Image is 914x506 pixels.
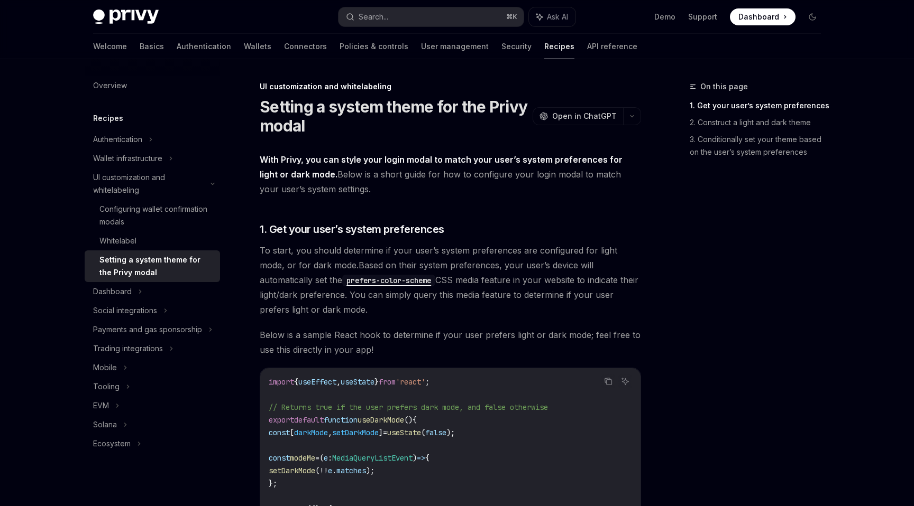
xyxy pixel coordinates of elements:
span: false [425,428,446,437]
a: Configuring wallet confirmation modals [85,200,220,231]
span: function [324,415,358,425]
span: Open in ChatGPT [552,111,617,121]
button: Search...⌘K [339,7,524,26]
a: User management [421,34,489,59]
div: Mobile [93,361,117,374]
a: Basics [140,34,164,59]
span: useState [387,428,421,437]
div: Solana [93,418,117,431]
span: , [336,377,341,387]
a: 3. Conditionally set your theme based on the user’s system preferences [690,131,829,161]
button: Ask AI [529,7,575,26]
span: ] [379,428,383,437]
a: 2. Construct a light and dark theme [690,114,829,131]
span: // Returns true if the user prefers dark mode, and false otherwise [269,402,548,412]
a: Wallets [244,34,271,59]
h1: Setting a system theme for the Privy modal [260,97,528,135]
a: Setting a system theme for the Privy modal [85,250,220,282]
span: darkMode [294,428,328,437]
a: Policies & controls [340,34,408,59]
span: => [417,453,425,463]
div: Authentication [93,133,142,146]
span: { [294,377,298,387]
span: e [324,453,328,463]
span: matches [336,466,366,475]
span: ); [366,466,374,475]
span: from [379,377,396,387]
button: Toggle dark mode [804,8,821,25]
a: Demo [654,12,675,22]
div: EVM [93,399,109,412]
span: On this page [700,80,748,93]
span: } [374,377,379,387]
span: setDarkMode [332,428,379,437]
button: Ask AI [618,374,632,388]
span: { [425,453,429,463]
span: useState [341,377,374,387]
span: 1. Get your user’s system preferences [260,222,444,237]
span: [ [290,428,294,437]
a: Dashboard [730,8,796,25]
button: Open in ChatGPT [533,107,623,125]
span: !! [319,466,328,475]
span: MediaQueryListEvent [332,453,413,463]
a: API reference [587,34,637,59]
span: Below is a sample React hook to determine if your user prefers light or dark mode; feel free to u... [260,327,641,357]
span: Dashboard [738,12,779,22]
div: Ecosystem [93,437,131,450]
span: { [413,415,417,425]
span: e [328,466,332,475]
span: , [328,428,332,437]
span: ; [425,377,429,387]
span: setDarkMode [269,466,315,475]
div: Payments and gas sponsorship [93,323,202,336]
span: const [269,428,290,437]
span: ⌘ K [506,13,517,21]
div: Overview [93,79,127,92]
h5: Recipes [93,112,123,125]
a: Recipes [544,34,574,59]
span: ( [319,453,324,463]
span: import [269,377,294,387]
a: Connectors [284,34,327,59]
span: . [332,466,336,475]
span: default [294,415,324,425]
span: : [328,453,332,463]
div: UI customization and whitelabeling [93,171,204,196]
div: Dashboard [93,285,132,298]
span: 'react' [396,377,425,387]
a: 1. Get your user’s system preferences [690,97,829,114]
span: ) [413,453,417,463]
div: Tooling [93,380,120,393]
img: dark logo [93,10,159,24]
strong: With Privy, you can style your login modal to match your user’s system preferences for light or d... [260,154,623,180]
div: Setting a system theme for the Privy modal [99,254,214,279]
span: Ask AI [547,12,568,22]
div: Search... [359,11,388,23]
a: Support [688,12,717,22]
span: modeMe [290,453,315,463]
span: () [404,415,413,425]
div: UI customization and whitelabeling [260,81,641,92]
a: prefers-color-scheme [342,275,435,285]
a: Authentication [177,34,231,59]
a: Whitelabel [85,231,220,250]
span: export [269,415,294,425]
a: Security [501,34,532,59]
span: = [315,453,319,463]
a: Overview [85,76,220,95]
span: useDarkMode [358,415,404,425]
span: Below is a short guide for how to configure your login modal to match your user’s system settings. [260,152,641,196]
code: prefers-color-scheme [342,275,435,286]
a: Welcome [93,34,127,59]
span: useEffect [298,377,336,387]
div: Wallet infrastructure [93,152,162,165]
span: ); [446,428,455,437]
span: ( [421,428,425,437]
span: ( [315,466,319,475]
span: }; [269,479,277,488]
div: Trading integrations [93,342,163,355]
div: Social integrations [93,304,157,317]
span: const [269,453,290,463]
div: Configuring wallet confirmation modals [99,203,214,228]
